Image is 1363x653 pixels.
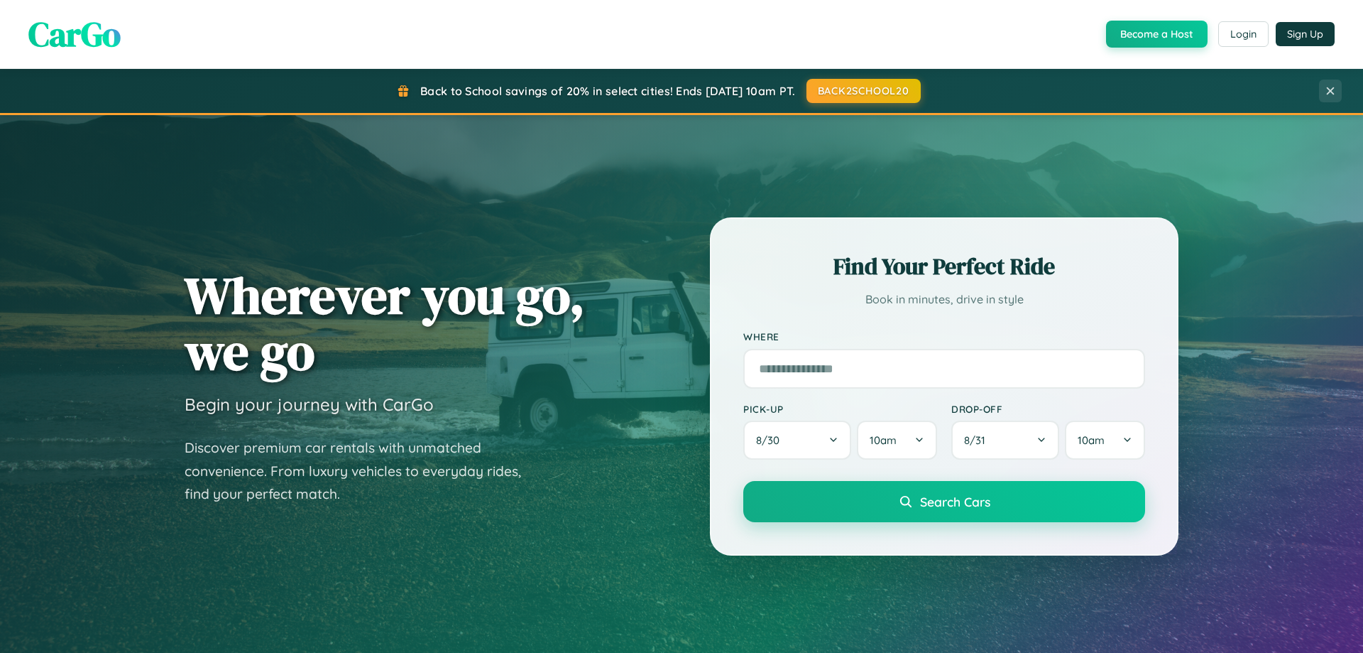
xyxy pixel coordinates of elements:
h2: Find Your Perfect Ride [743,251,1145,282]
span: 8 / 30 [756,433,787,447]
span: 10am [1078,433,1105,447]
span: Search Cars [920,494,990,509]
button: 8/30 [743,421,851,460]
label: Drop-off [951,403,1145,415]
button: Login [1218,21,1269,47]
span: 8 / 31 [964,433,992,447]
button: 10am [1065,421,1145,460]
span: CarGo [28,11,121,58]
h1: Wherever you go, we go [185,267,585,379]
button: BACK2SCHOOL20 [806,79,921,103]
button: 10am [857,421,937,460]
button: Search Cars [743,481,1145,522]
label: Where [743,331,1145,343]
span: Back to School savings of 20% in select cities! Ends [DATE] 10am PT. [420,84,795,98]
button: Become a Host [1106,21,1208,48]
button: Sign Up [1276,22,1335,46]
p: Book in minutes, drive in style [743,289,1145,310]
label: Pick-up [743,403,937,415]
h3: Begin your journey with CarGo [185,394,434,415]
button: 8/31 [951,421,1059,460]
span: 10am [870,433,897,447]
p: Discover premium car rentals with unmatched convenience. From luxury vehicles to everyday rides, ... [185,436,540,506]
